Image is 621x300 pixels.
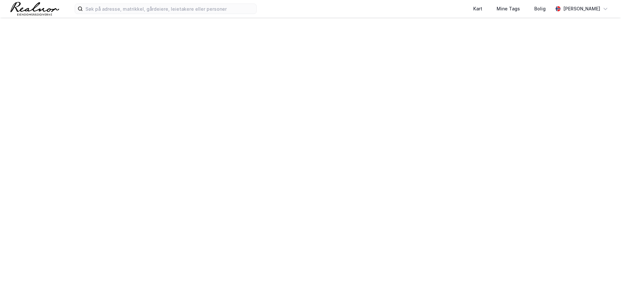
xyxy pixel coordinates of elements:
[473,5,482,13] div: Kart
[10,2,59,16] img: realnor-logo.934646d98de889bb5806.png
[83,4,256,14] input: Søk på adresse, matrikkel, gårdeiere, leietakere eller personer
[497,5,520,13] div: Mine Tags
[563,5,600,13] div: [PERSON_NAME]
[589,269,621,300] iframe: Chat Widget
[534,5,546,13] div: Bolig
[589,269,621,300] div: Kontrollprogram for chat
